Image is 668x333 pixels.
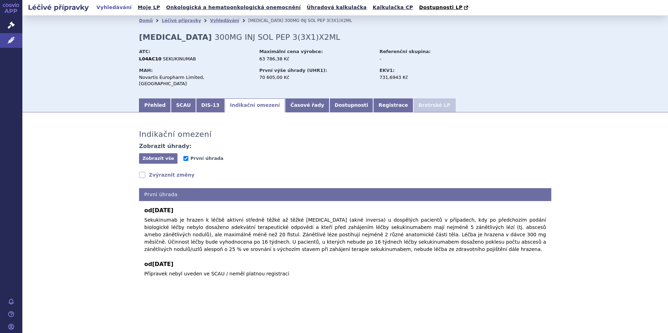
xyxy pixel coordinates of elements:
a: SCAU [171,98,196,112]
b: od [144,260,546,268]
a: DIS-13 [196,98,225,112]
a: Indikační omezení [225,98,285,112]
div: - [379,56,458,62]
button: Zobrazit vše [139,153,177,164]
a: Zvýraznit změny [139,171,195,178]
a: Léčivé přípravky [162,18,201,23]
div: Novartis Europharm Limited, [GEOGRAPHIC_DATA] [139,74,253,87]
a: Registrace [373,98,413,112]
a: Kalkulačka CP [371,3,415,12]
div: 70 605,00 Kč [259,74,373,81]
input: První úhrada [183,156,188,161]
strong: Referenční skupina: [379,49,430,54]
h4: První úhrada [139,188,551,201]
strong: EKV1: [379,68,394,73]
strong: První výše úhrady (UHR1): [259,68,327,73]
span: SEKUKINUMAB [163,56,196,61]
span: [DATE] [152,261,173,267]
a: Vyhledávání [94,3,134,12]
strong: MAH: [139,68,153,73]
a: Dostupnosti LP [417,3,472,13]
span: 300MG INJ SOL PEP 3(3X1)X2ML [215,33,340,42]
a: Onkologická a hematoonkologická onemocnění [164,3,303,12]
h4: Zobrazit úhrady: [139,143,192,150]
a: Vyhledávání [210,18,239,23]
strong: [MEDICAL_DATA] [139,33,212,42]
span: [DATE] [152,207,173,214]
a: Moje LP [136,3,162,12]
span: První úhrada [190,156,223,161]
a: Přehled [139,98,171,112]
div: 731,6943 Kč [379,74,458,81]
strong: L04AC10 [139,56,161,61]
a: Dostupnosti [329,98,373,112]
div: 63 786,38 Kč [259,56,373,62]
h3: Indikační omezení [139,130,212,139]
span: Dostupnosti LP [419,5,463,10]
strong: Maximální cena výrobce: [259,49,323,54]
p: Sekukinumab je hrazen k léčbě aktivní středně těžké až těžké [MEDICAL_DATA] (akné inversa) u dosp... [144,216,546,253]
a: Časové řady [285,98,329,112]
h2: Léčivé přípravky [22,2,94,12]
strong: ATC: [139,49,151,54]
b: od [144,206,546,215]
span: 300MG INJ SOL PEP 3(3X1)X2ML [285,18,352,23]
span: Zobrazit vše [143,156,174,161]
a: Úhradová kalkulačka [305,3,369,12]
a: Domů [139,18,153,23]
span: [MEDICAL_DATA] [248,18,283,23]
p: Přípravek nebyl uveden ve SCAU / neměl platnou registraci [144,270,546,277]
